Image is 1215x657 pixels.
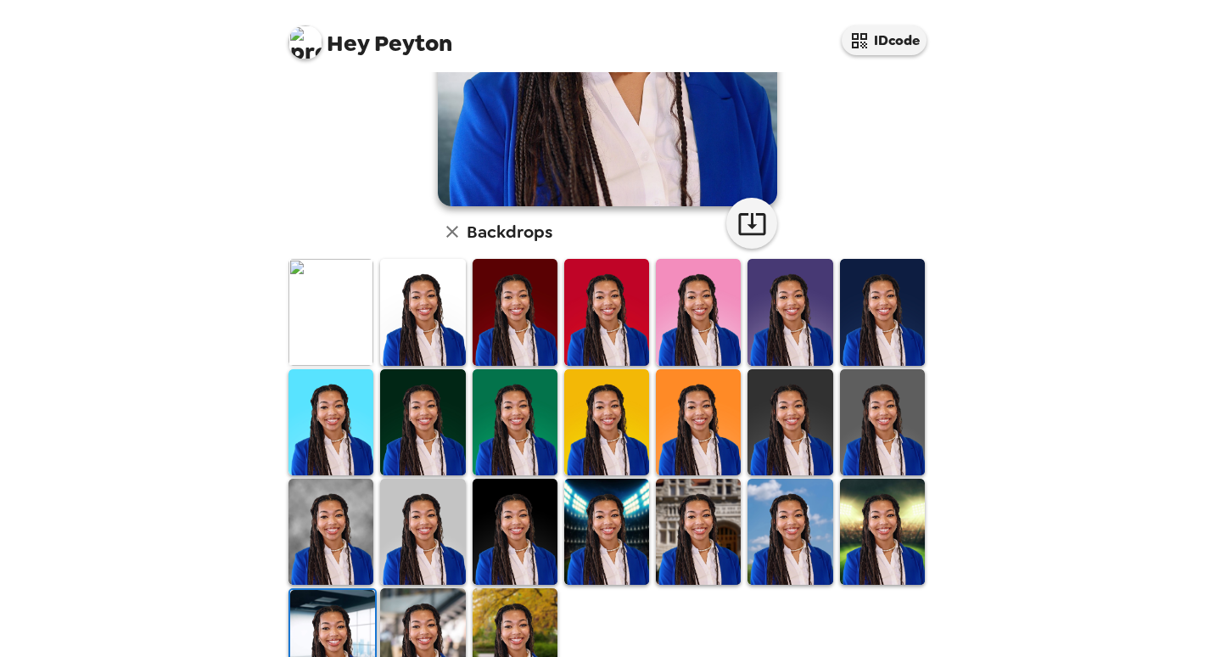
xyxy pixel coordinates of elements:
img: profile pic [288,25,322,59]
span: Hey [327,28,369,59]
span: Peyton [288,17,452,55]
img: Original [288,259,373,365]
h6: Backdrops [467,218,552,245]
button: IDcode [842,25,927,55]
